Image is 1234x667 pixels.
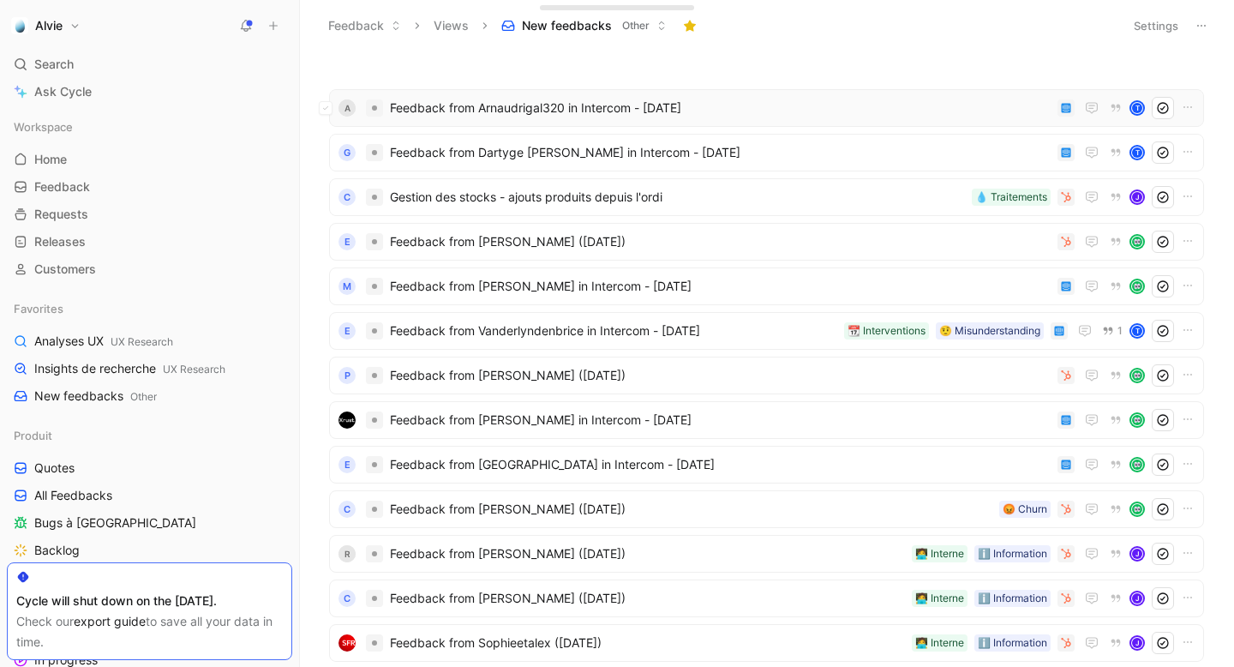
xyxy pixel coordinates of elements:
span: Search [34,54,74,75]
a: EFeedback from [PERSON_NAME] ([DATE])avatar [329,223,1204,261]
span: UX Research [163,363,225,376]
div: C [338,189,356,206]
div: C [338,501,356,518]
span: Feedback from Dartyge [PERSON_NAME] in Intercom - [DATE] [390,142,1051,163]
div: Check our to save all your data in time. [16,611,283,652]
a: Requests [7,201,292,227]
img: avatar [1131,280,1143,292]
span: Feedback from [PERSON_NAME] in Intercom - [DATE] [390,276,1051,297]
a: EFeedback from [GEOGRAPHIC_DATA] in Intercom - [DATE]avatar [329,446,1204,484]
span: Feedback from Arnaudrigal320 in Intercom - [DATE] [390,98,1051,118]
div: T [1131,147,1143,159]
a: Home [7,147,292,172]
a: Bugs à [GEOGRAPHIC_DATA] [7,510,292,536]
a: RFeedback from [PERSON_NAME] ([DATE])ℹ️ Information🧑‍💻 InterneJ [329,535,1204,573]
a: CGestion des stocks - ajouts produits depuis l'ordi💧 TraitementsJ [329,178,1204,216]
span: Feedback from [PERSON_NAME] ([DATE]) [390,365,1051,386]
a: Feedback [7,174,292,200]
span: Other [622,17,650,34]
a: CFeedback from [PERSON_NAME] ([DATE])😡 Churnavatar [329,490,1204,528]
span: Backlog [34,542,80,559]
div: J [1131,191,1143,203]
a: Releases [7,229,292,255]
a: Insights de rechercheUX Research [7,356,292,382]
span: All Feedbacks [34,487,112,504]
a: AFeedback from Arnaudrigal320 in Intercom - [DATE]T [329,89,1204,127]
span: Feedback from [PERSON_NAME] in Intercom - [DATE] [390,410,1051,430]
a: Ask Cycle [7,79,292,105]
div: R [338,545,356,562]
a: export guide [74,614,146,628]
a: mFeedback from [PERSON_NAME] in Intercom - [DATE]avatar [329,267,1204,305]
div: 📆 Interventions [848,322,925,340]
span: Favorites [14,300,63,317]
button: New feedbacksOther [494,13,674,39]
span: New feedbacks [522,17,612,34]
div: Favorites [7,296,292,321]
div: 🧑‍💻 Interne [915,634,964,652]
a: GFeedback from Dartyge [PERSON_NAME] in Intercom - [DATE]T [329,134,1204,171]
button: Views [426,13,476,39]
span: Feedback [34,178,90,195]
a: Backlog [7,538,292,563]
a: New feedbacksOther [7,383,292,409]
div: P [338,367,356,384]
button: 1 [1099,321,1126,340]
a: EFeedback from Vanderlyndenbrice in Intercom - [DATE]🤨 Misunderstanding📆 Interventions1T [329,312,1204,350]
div: E [338,322,356,340]
span: Feedback from Sophieetalex ([DATE]) [390,633,905,653]
img: avatar [1131,459,1143,471]
span: Feedback from [PERSON_NAME] ([DATE]) [390,544,905,564]
div: 🤨 Misunderstanding [939,322,1040,340]
span: Releases [34,233,86,250]
a: Quotes [7,455,292,481]
button: Feedback [320,13,409,39]
a: logoFeedback from [PERSON_NAME] in Intercom - [DATE]avatar [329,401,1204,439]
img: logo [338,412,356,429]
span: 1 [1117,326,1123,336]
div: J [1131,637,1143,649]
div: ℹ️ Information [978,545,1047,562]
div: ℹ️ Information [978,634,1047,652]
span: Feedback from [PERSON_NAME] ([DATE]) [390,499,992,520]
a: Customers [7,256,292,282]
h1: Alvie [35,18,63,33]
span: Workspace [14,118,73,135]
img: logo [338,634,356,652]
a: PFeedback from [PERSON_NAME] ([DATE])avatar [329,357,1204,394]
div: m [338,278,356,295]
a: CFeedback from [PERSON_NAME] ([DATE])ℹ️ Information🧑‍💻 InterneJ [329,580,1204,617]
div: Search [7,51,292,77]
span: Quotes [34,460,75,477]
span: Insights de recherche [34,360,225,378]
span: Gestion des stocks - ajouts produits depuis l'ordi [390,187,965,207]
a: Analyses UXUX Research [7,328,292,354]
div: G [338,144,356,161]
button: Settings [1126,14,1186,38]
div: A [338,99,356,117]
div: Produit [7,423,292,448]
div: 🧑‍💻 Interne [915,545,964,562]
div: ℹ️ Information [978,590,1047,607]
button: AlvieAlvie [7,14,85,38]
span: Produit [14,427,52,444]
span: Home [34,151,67,168]
span: Requests [34,206,88,223]
img: avatar [1131,414,1143,426]
span: Feedback from [PERSON_NAME] ([DATE]) [390,231,1051,252]
span: Ask Cycle [34,81,92,102]
div: C [338,590,356,607]
div: J [1131,548,1143,560]
span: Bugs à [GEOGRAPHIC_DATA] [34,514,196,532]
div: T [1131,325,1143,337]
img: Alvie [11,17,28,34]
a: logoFeedback from Sophieetalex ([DATE])ℹ️ Information🧑‍💻 InterneJ [329,624,1204,662]
span: Feedback from [GEOGRAPHIC_DATA] in Intercom - [DATE] [390,454,1051,475]
div: E [338,456,356,473]
span: New feedbacks [34,388,157,406]
img: avatar [1131,503,1143,515]
div: Cycle will shut down on the [DATE]. [16,591,283,611]
span: UX Research [111,335,173,348]
div: Workspace [7,114,292,140]
div: E [338,233,356,250]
